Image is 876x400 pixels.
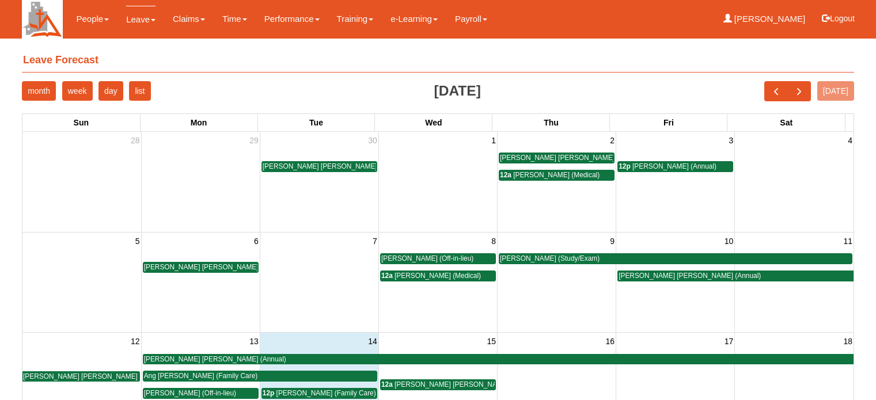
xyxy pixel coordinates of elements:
[381,254,473,262] span: [PERSON_NAME] (Off-in-lieu)
[499,170,615,181] a: 12a [PERSON_NAME] (Medical)
[380,271,496,281] a: 12a [PERSON_NAME] (Medical)
[381,380,393,388] span: 12a
[143,262,259,273] a: [PERSON_NAME] [PERSON_NAME] (Annual)
[126,6,156,33] a: Leave
[143,354,854,365] a: [PERSON_NAME] [PERSON_NAME] (Annual)
[337,6,374,32] a: Training
[490,134,497,147] span: 1
[605,334,616,348] span: 16
[723,234,735,248] span: 10
[780,118,792,127] span: Sat
[74,118,89,127] span: Sun
[22,81,56,101] button: month
[486,334,497,348] span: 15
[500,154,650,162] span: [PERSON_NAME] [PERSON_NAME] (Off-in-lieu)
[434,83,481,99] h2: [DATE]
[261,388,377,399] a: 12p [PERSON_NAME] (Family Care)
[787,81,811,101] button: next
[632,162,716,170] span: [PERSON_NAME] (Annual)
[617,271,854,281] a: [PERSON_NAME] [PERSON_NAME] (Annual)
[248,334,260,348] span: 13
[500,254,600,262] span: [PERSON_NAME] (Study/Exam)
[23,372,165,380] span: [PERSON_NAME] [PERSON_NAME] (Annual)
[723,334,735,348] span: 17
[144,355,286,363] span: [PERSON_NAME] [PERSON_NAME] (Annual)
[723,6,806,32] a: [PERSON_NAME]
[143,388,259,399] a: [PERSON_NAME] (Off-in-lieu)
[425,118,442,127] span: Wed
[62,81,93,101] button: week
[76,6,109,32] a: People
[144,263,286,271] span: [PERSON_NAME] [PERSON_NAME] (Annual)
[367,134,378,147] span: 30
[499,153,615,163] a: [PERSON_NAME] [PERSON_NAME] (Off-in-lieu)
[617,161,733,172] a: 12p [PERSON_NAME] (Annual)
[144,389,236,397] span: [PERSON_NAME] (Off-in-lieu)
[544,118,559,127] span: Thu
[828,354,864,388] iframe: chat widget
[261,161,377,172] a: [PERSON_NAME] [PERSON_NAME] (Medical)
[22,49,854,73] h4: Leave Forecast
[143,371,377,382] a: Ang [PERSON_NAME] (Family Care)
[381,272,393,280] span: 12a
[390,6,438,32] a: e-Learning
[130,334,141,348] span: 12
[395,272,481,280] span: [PERSON_NAME] (Medical)
[764,81,788,101] button: prev
[619,272,761,280] span: [PERSON_NAME] [PERSON_NAME] (Annual)
[253,234,260,248] span: 6
[814,5,863,32] button: Logout
[129,81,150,101] button: list
[130,134,141,147] span: 28
[22,371,140,382] a: [PERSON_NAME] [PERSON_NAME] (Annual)
[264,6,320,32] a: Performance
[248,134,260,147] span: 29
[727,134,734,147] span: 3
[98,81,123,101] button: day
[490,234,497,248] span: 8
[367,334,378,348] span: 14
[817,81,854,101] button: [DATE]
[842,234,854,248] span: 11
[513,171,600,179] span: [PERSON_NAME] (Medical)
[500,171,511,179] span: 12a
[191,118,207,127] span: Mon
[380,379,496,390] a: 12a [PERSON_NAME] [PERSON_NAME] (Medical)
[395,380,539,388] span: [PERSON_NAME] [PERSON_NAME] (Medical)
[134,234,141,248] span: 5
[842,334,854,348] span: 18
[619,162,631,170] span: 12p
[144,372,258,380] span: Ang [PERSON_NAME] (Family Care)
[663,118,674,127] span: Fri
[455,6,487,32] a: Payroll
[847,134,854,147] span: 4
[263,389,275,397] span: 12p
[276,389,376,397] span: [PERSON_NAME] (Family Care)
[371,234,378,248] span: 7
[609,134,616,147] span: 2
[263,162,407,170] span: [PERSON_NAME] [PERSON_NAME] (Medical)
[380,253,496,264] a: [PERSON_NAME] (Off-in-lieu)
[309,118,323,127] span: Tue
[173,6,205,32] a: Claims
[609,234,616,248] span: 9
[499,253,852,264] a: [PERSON_NAME] (Study/Exam)
[222,6,247,32] a: Time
